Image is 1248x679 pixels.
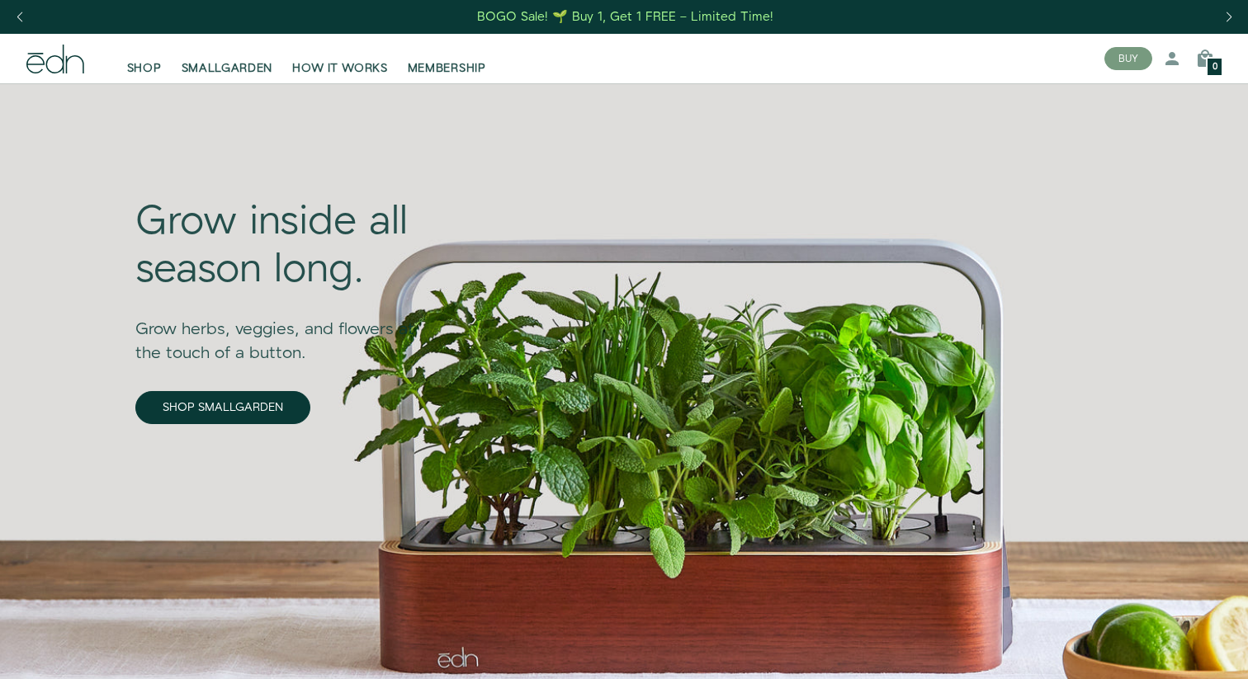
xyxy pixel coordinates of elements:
span: MEMBERSHIP [408,60,486,77]
a: MEMBERSHIP [398,40,496,77]
div: Grow herbs, veggies, and flowers at the touch of a button. [135,295,439,365]
a: SMALLGARDEN [172,40,283,77]
div: Grow inside all season long. [135,199,439,294]
a: SHOP SMALLGARDEN [135,391,310,424]
a: SHOP [117,40,172,77]
a: BOGO Sale! 🌱 Buy 1, Get 1 FREE – Limited Time! [476,4,776,30]
span: HOW IT WORKS [292,60,387,77]
button: BUY [1104,47,1152,70]
span: SMALLGARDEN [182,60,273,77]
div: BOGO Sale! 🌱 Buy 1, Get 1 FREE – Limited Time! [477,8,773,26]
span: SHOP [127,60,162,77]
span: 0 [1213,63,1217,72]
a: HOW IT WORKS [282,40,397,77]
